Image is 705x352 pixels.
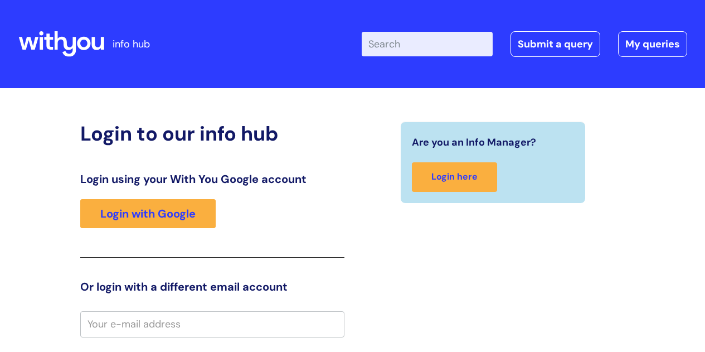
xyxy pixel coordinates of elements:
[412,133,536,151] span: Are you an Info Manager?
[362,32,493,56] input: Search
[113,35,150,53] p: info hub
[412,162,497,192] a: Login here
[80,172,344,186] h3: Login using your With You Google account
[80,280,344,293] h3: Or login with a different email account
[80,122,344,146] h2: Login to our info hub
[80,311,344,337] input: Your e-mail address
[618,31,687,57] a: My queries
[80,199,216,228] a: Login with Google
[510,31,600,57] a: Submit a query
